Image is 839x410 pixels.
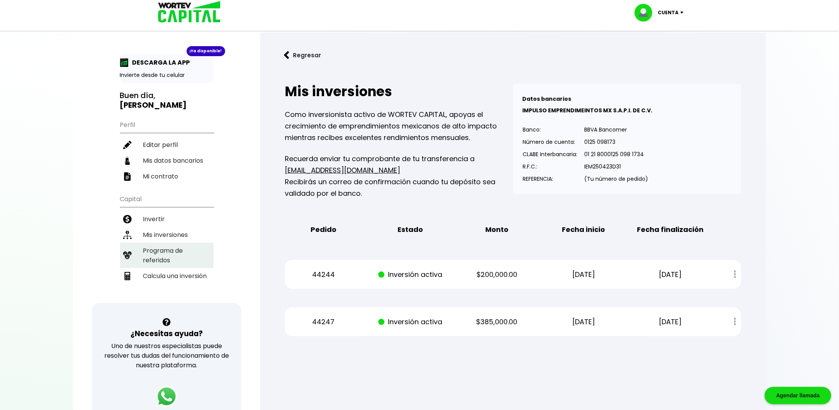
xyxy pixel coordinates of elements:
b: Datos bancarios [522,95,571,103]
p: REFERENCIA: [523,173,577,185]
a: [EMAIL_ADDRESS][DOMAIN_NAME] [285,165,400,175]
p: BBVA Bancomer [584,124,648,135]
a: Mis datos bancarios [120,153,214,168]
p: Invierte desde tu celular [120,71,214,79]
a: Calcula una inversión [120,268,214,284]
p: (Tu número de pedido) [584,173,648,185]
p: [DATE] [634,269,707,280]
p: Como inversionista activo de WORTEV CAPITAL, apoyas el crecimiento de emprendimientos mexicanos d... [285,109,513,143]
img: calculadora-icon.17d418c4.svg [123,272,132,280]
img: recomiendanos-icon.9b8e9327.svg [123,251,132,260]
p: [DATE] [547,269,620,280]
b: IMPULSO EMPRENDIMEINTOS MX S.A.P.I. DE C.V. [522,107,652,114]
img: datos-icon.10cf9172.svg [123,157,132,165]
p: 0125 098173 [584,136,648,148]
img: flecha izquierda [284,51,289,59]
h3: ¿Necesitas ayuda? [130,328,203,339]
img: icon-down [679,12,689,14]
p: Uno de nuestros especialistas puede resolver tus dudas del funcionamiento de nuestra plataforma. [102,341,232,370]
img: logos_whatsapp-icon.242b2217.svg [156,386,177,407]
a: Mi contrato [120,168,214,184]
p: Cuenta [658,7,679,18]
p: 44244 [287,269,360,280]
img: profile-image [635,4,658,22]
p: $200,000.00 [460,269,533,280]
b: Pedido [311,224,336,235]
ul: Perfil [120,116,214,184]
p: CLABE Interbancaria: [523,148,577,160]
p: Inversión activa [374,316,447,328]
div: Agendar llamada [765,387,831,404]
b: Fecha finalización [637,224,704,235]
p: $385,000.00 [460,316,533,328]
div: ¡Ya disponible! [187,46,225,56]
p: 01 21 8000125 098 1734 [584,148,648,160]
img: contrato-icon.f2db500c.svg [123,172,132,181]
p: DESCARGA LA APP [129,58,190,67]
p: Inversión activa [374,269,447,280]
img: inversiones-icon.6695dc30.svg [123,231,132,239]
b: Monto [485,224,508,235]
p: [DATE] [634,316,707,328]
b: Estado [398,224,423,235]
p: Número de cuenta: [523,136,577,148]
h2: Mis inversiones [285,84,513,99]
ul: Capital [120,190,214,303]
img: editar-icon.952d3147.svg [123,141,132,149]
img: app-icon [120,58,129,67]
b: Fecha inicio [562,224,605,235]
a: Mis inversiones [120,227,214,243]
p: [DATE] [547,316,620,328]
p: 44247 [287,316,360,328]
b: [PERSON_NAME] [120,100,187,110]
button: Regresar [272,45,333,65]
h3: Buen día, [120,91,214,110]
a: Editar perfil [120,137,214,153]
p: Recuerda enviar tu comprobante de tu transferencia a Recibirás un correo de confirmación cuando t... [285,153,513,199]
a: Invertir [120,211,214,227]
img: invertir-icon.b3b967d7.svg [123,215,132,223]
p: Banco: [523,124,577,135]
a: flecha izquierdaRegresar [272,45,754,65]
a: Programa de referidos [120,243,214,268]
p: R.F.C.: [523,161,577,172]
p: IEM250423D31 [584,161,648,172]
